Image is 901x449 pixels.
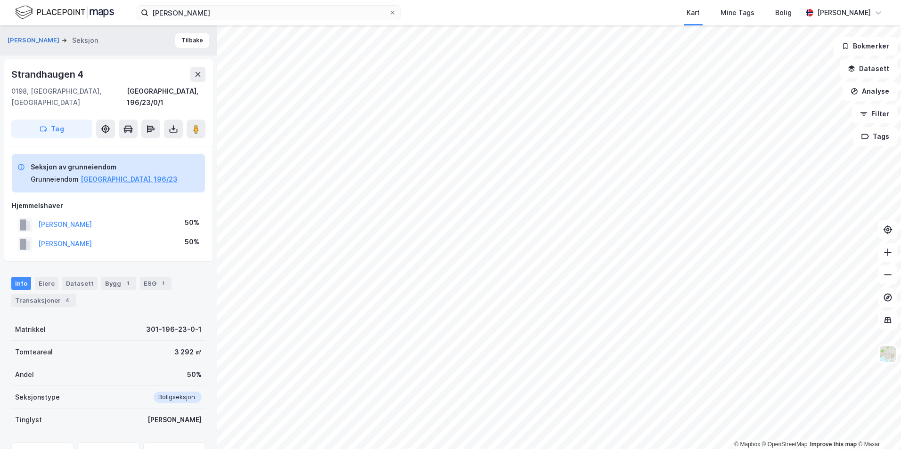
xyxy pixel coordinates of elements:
div: Matrikkel [15,324,46,335]
div: Tomteareal [15,346,53,358]
div: Eiere [35,277,58,290]
img: Z [879,345,897,363]
div: [GEOGRAPHIC_DATA], 196/23/0/1 [127,86,205,108]
a: Improve this map [810,441,857,448]
div: 50% [185,217,199,228]
div: Kontrollprogram for chat [854,404,901,449]
div: [PERSON_NAME] [817,7,871,18]
button: Tilbake [175,33,209,48]
div: [PERSON_NAME] [147,414,202,425]
button: Tag [11,120,92,138]
div: Grunneiendom [31,174,79,185]
div: Info [11,277,31,290]
button: [PERSON_NAME] [8,36,61,45]
div: Bygg [101,277,136,290]
div: Seksjonstype [15,392,60,403]
input: Søk på adresse, matrikkel, gårdeiere, leietakere eller personer [148,6,389,20]
button: Analyse [843,82,897,101]
div: Strandhaugen 4 [11,67,85,82]
iframe: Chat Widget [854,404,901,449]
div: Seksjon [72,35,98,46]
a: Mapbox [734,441,760,448]
button: Bokmerker [834,37,897,56]
button: Filter [852,104,897,123]
button: [GEOGRAPHIC_DATA], 196/23 [81,174,178,185]
div: Mine Tags [721,7,754,18]
div: Transaksjoner [11,294,76,307]
div: Kart [687,7,700,18]
div: Bolig [775,7,792,18]
div: Seksjon av grunneiendom [31,161,178,173]
a: OpenStreetMap [762,441,808,448]
div: 1 [123,279,132,288]
div: 50% [185,236,199,248]
button: Tags [853,127,897,146]
div: Tinglyst [15,414,42,425]
div: 0198, [GEOGRAPHIC_DATA], [GEOGRAPHIC_DATA] [11,86,127,108]
img: logo.f888ab2527a4732fd821a326f86c7f29.svg [15,4,114,21]
div: 50% [187,369,202,380]
div: Andel [15,369,34,380]
div: 4 [63,296,72,305]
div: 301-196-23-0-1 [146,324,202,335]
button: Datasett [840,59,897,78]
div: Hjemmelshaver [12,200,205,211]
div: ESG [140,277,172,290]
div: 1 [158,279,168,288]
div: Datasett [62,277,98,290]
div: 3 292 ㎡ [174,346,202,358]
